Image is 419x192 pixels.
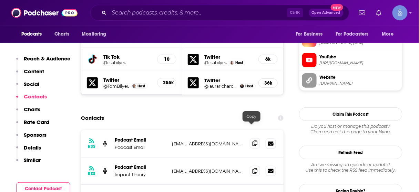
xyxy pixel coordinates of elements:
button: open menu [17,28,51,41]
h5: 36k [264,80,272,86]
button: Charts [16,106,40,119]
span: Podcasts [21,29,42,39]
a: @lisabilyeu [103,60,152,65]
span: Do you host or manage this podcast? [299,124,402,129]
input: Search podcasts, credits, & more... [109,7,287,18]
p: Social [24,81,39,87]
span: Host [245,84,253,88]
p: Charts [24,106,40,113]
span: Logged in as Spiral5-G1 [392,5,408,20]
img: Lisa Bilyeu [230,61,234,65]
button: open menu [291,28,331,41]
p: Rate Card [24,119,49,125]
span: Open Advanced [312,11,340,15]
span: Ctrl K [287,8,303,17]
p: Content [24,68,44,75]
span: YouTube [319,54,399,60]
p: Podcast Email [115,144,166,150]
img: Podchaser - Follow, Share and Rate Podcasts [11,6,78,19]
h5: Tik Tok [103,54,152,60]
button: open menu [77,28,115,41]
img: Tom Bilyeu [132,84,136,88]
button: Sponsors [16,132,47,144]
img: User Profile [392,5,408,20]
span: For Business [296,29,323,39]
button: Content [16,68,44,81]
span: Website [319,74,399,80]
p: Podcast Email [115,137,166,143]
p: Details [24,144,41,151]
p: Podcast Email [115,164,166,170]
button: Social [16,81,39,94]
h5: 255k [163,80,171,86]
p: [EMAIL_ADDRESS][DOMAIN_NAME] [172,141,244,147]
a: @lisabilyeu [204,60,227,65]
a: @laurarichards99 [204,84,237,89]
p: Sponsors [24,132,47,138]
button: Rate Card [16,119,49,132]
button: Refresh Feed [299,146,402,159]
p: Reach & Audience [24,55,70,62]
div: Copy [243,111,260,122]
span: impacttheory.com [319,81,399,86]
button: open menu [331,28,379,41]
p: [EMAIL_ADDRESS][DOMAIN_NAME] [172,168,244,174]
span: Charts [54,29,69,39]
a: Show notifications dropdown [356,7,368,19]
span: Monitoring [82,29,106,39]
span: For Podcasters [336,29,369,39]
p: Contacts [24,93,47,100]
span: Host [235,60,243,65]
button: Open AdvancedNew [309,9,344,17]
h5: Twitter [204,54,253,60]
h3: RSS [88,171,95,176]
span: Host [137,84,145,88]
span: instagram.com/lisabilyeu [319,40,399,45]
a: YouTube[URL][DOMAIN_NAME] [302,53,399,67]
button: open menu [377,28,402,41]
div: Are we missing an episode or update? Use this to check the RSS feed immediately. [299,162,402,173]
h5: 10 [163,56,171,62]
button: Reach & Audience [16,55,70,68]
div: Claim and edit this page to your liking. [299,124,402,135]
p: Similar [24,157,41,163]
span: https://www.youtube.com/@LisaBilyeu [319,60,399,66]
a: Website[DOMAIN_NAME] [302,73,399,88]
h5: Twitter [204,77,253,84]
span: More [382,29,394,39]
button: Claim This Podcast [299,107,402,121]
a: Charts [50,28,73,41]
button: Contacts [16,93,47,106]
h3: RSS [88,144,95,149]
button: Details [16,144,41,157]
button: Show profile menu [392,5,408,20]
a: Show notifications dropdown [374,7,384,19]
p: Impact Theory [115,172,166,177]
h2: Contacts [81,112,104,125]
div: Search podcasts, credits, & more... [90,5,349,21]
h5: 6k [264,56,272,62]
h5: Twitter [103,77,152,83]
button: Similar [16,157,41,170]
a: @TomBilyeu [103,84,130,89]
span: New [331,4,343,11]
img: Laura Richards [240,84,244,88]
